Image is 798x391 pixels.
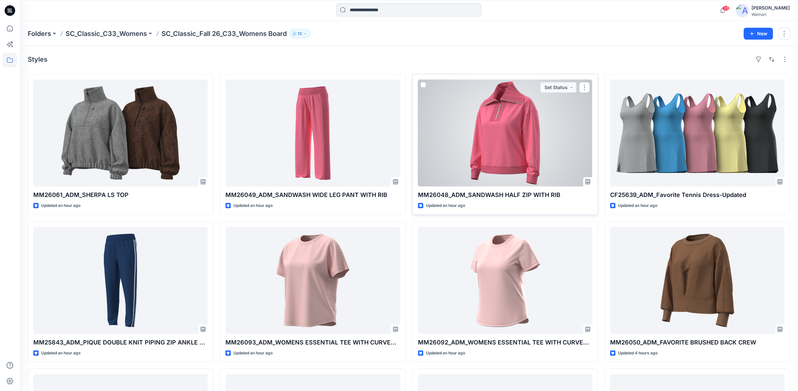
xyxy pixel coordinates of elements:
p: Updated an hour ago [426,350,465,357]
p: Updated an hour ago [233,350,273,357]
p: MM26092_ADM_WOMENS ESSENTIAL TEE WITH CURVED HEM [418,338,592,347]
img: avatar [736,4,749,17]
h4: Styles [28,55,47,63]
p: Updated an hour ago [41,350,80,357]
p: Updated an hour ago [233,202,273,209]
a: MM26093_ADM_WOMENS ESSENTIAL TEE WITH CURVED HEM, BACK YOKE, & SPLIT BACK SEAM [225,227,400,334]
a: MM25843_ADM_PIQUE DOUBLE KNIT PIPING ZIP ANKLE PANT [33,227,208,334]
a: Folders [28,29,51,38]
p: Updated an hour ago [618,202,657,209]
p: MM25843_ADM_PIQUE DOUBLE KNIT PIPING ZIP ANKLE PANT [33,338,208,347]
a: MM26061_ADM_SHERPA LS TOP [33,80,208,186]
button: 13 [289,29,310,38]
button: New [744,28,773,40]
a: MM26050_ADM_FAVORITE BRUSHED BACK CREW [610,227,784,334]
p: Updated 4 hours ago [618,350,658,357]
p: MM26061_ADM_SHERPA LS TOP [33,190,208,200]
p: Updated an hour ago [426,202,465,209]
p: MM26049_ADM_SANDWASH WIDE LEG PANT WITH RIB [225,190,400,200]
a: MM26048_ADM_SANDWASH HALF ZIP WITH RIB [418,80,592,186]
a: SC_Classic_C33_Womens [66,29,147,38]
p: 13 [298,30,302,37]
p: CF25639_ADM_Favorite Tennis Dress-Updated [610,190,784,200]
p: SC_Classic_Fall 26_C33_Womens Board [162,29,287,38]
div: [PERSON_NAME] [752,4,790,12]
a: CF25639_ADM_Favorite Tennis Dress-Updated [610,80,784,186]
a: MM26049_ADM_SANDWASH WIDE LEG PANT WITH RIB [225,80,400,186]
div: Walmart [752,12,790,17]
p: MM26093_ADM_WOMENS ESSENTIAL TEE WITH CURVED HEM, BACK YOKE, & SPLIT BACK SEAM [225,338,400,347]
p: MM26048_ADM_SANDWASH HALF ZIP WITH RIB [418,190,592,200]
a: MM26092_ADM_WOMENS ESSENTIAL TEE WITH CURVED HEM [418,227,592,334]
span: 35 [722,6,729,11]
p: MM26050_ADM_FAVORITE BRUSHED BACK CREW [610,338,784,347]
p: Updated an hour ago [41,202,80,209]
